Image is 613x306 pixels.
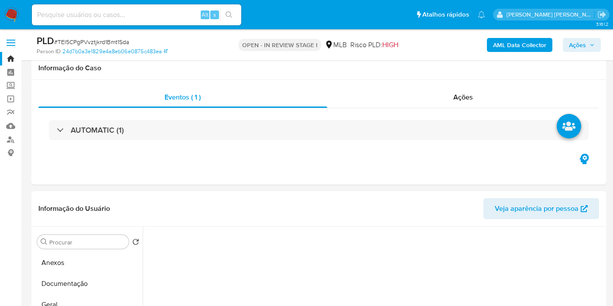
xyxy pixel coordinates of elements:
[38,64,599,72] h1: Informação do Caso
[350,40,398,50] span: Risco PLD:
[62,48,168,55] a: 24d7b0a3e1829e4a8eb06e0875c483ea
[41,238,48,245] button: Procurar
[453,92,473,102] span: Ações
[164,92,201,102] span: Eventos ( 1 )
[493,38,546,52] b: AML Data Collector
[487,38,552,52] button: AML Data Collector
[132,238,139,248] button: Retornar ao pedido padrão
[49,120,589,140] div: AUTOMATIC (1)
[37,34,54,48] b: PLD
[325,40,347,50] div: MLB
[239,39,321,51] p: OPEN - IN REVIEW STAGE I
[569,38,586,52] span: Ações
[34,273,143,294] button: Documentação
[71,125,124,135] h3: AUTOMATIC (1)
[32,9,241,21] input: Pesquise usuários ou casos...
[495,198,579,219] span: Veja aparência por pessoa
[478,11,485,18] a: Notificações
[597,10,606,19] a: Sair
[382,40,398,50] span: HIGH
[507,10,595,19] p: leticia.merlin@mercadolivre.com
[37,48,61,55] b: Person ID
[220,9,238,21] button: search-icon
[422,10,469,19] span: Atalhos rápidos
[34,252,143,273] button: Anexos
[202,10,209,19] span: Alt
[38,204,110,213] h1: Informação do Usuário
[213,10,216,19] span: s
[563,38,601,52] button: Ações
[54,38,129,46] span: # TEI5CPgPVvztjkrd1Bmt1Sda
[49,238,125,246] input: Procurar
[483,198,599,219] button: Veja aparência por pessoa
